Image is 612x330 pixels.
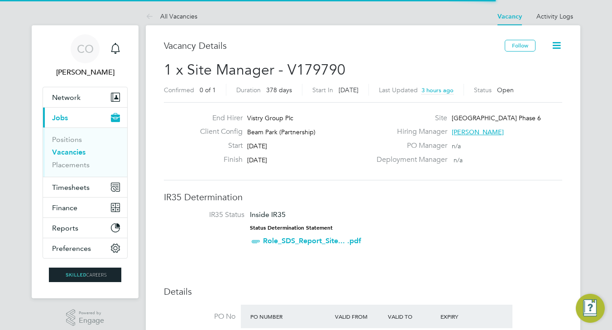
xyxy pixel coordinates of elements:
span: [PERSON_NAME] [452,128,504,136]
label: Client Config [193,127,243,137]
span: Beam Park (Partnership) [247,128,316,136]
span: Open [497,86,514,94]
button: Finance [43,198,127,217]
a: Placements [52,160,90,169]
a: All Vacancies [146,12,197,20]
span: CO [77,43,94,55]
label: Start In [312,86,333,94]
label: Duration [236,86,261,94]
label: Finish [193,155,243,165]
label: PO Manager [371,141,447,151]
span: 378 days [266,86,292,94]
a: Vacancy [497,13,522,20]
div: PO Number [248,308,333,325]
span: [DATE] [339,86,359,94]
button: Timesheets [43,177,127,197]
a: Role_SDS_Report_Site... .pdf [263,236,361,245]
button: Jobs [43,108,127,127]
span: 0 of 1 [200,86,216,94]
span: Engage [79,317,104,325]
span: Powered by [79,309,104,317]
span: Timesheets [52,183,90,192]
h3: Vacancy Details [164,40,505,52]
span: Network [52,93,81,102]
button: Network [43,87,127,107]
label: Status [474,86,492,94]
a: Go to home page [43,268,128,282]
h3: IR35 Determination [164,191,562,203]
a: Activity Logs [536,12,573,20]
img: skilledcareers-logo-retina.png [49,268,121,282]
div: Valid From [333,308,386,325]
span: [DATE] [247,156,267,164]
a: Positions [52,135,82,144]
span: Finance [52,203,77,212]
span: 1 x Site Manager - V179790 [164,61,345,79]
span: [DATE] [247,142,267,150]
a: Powered byEngage [66,309,105,326]
button: Reports [43,218,127,238]
h3: Details [164,286,562,297]
a: CO[PERSON_NAME] [43,34,128,78]
button: Follow [505,40,535,52]
label: Confirmed [164,86,194,94]
span: [GEOGRAPHIC_DATA] Phase 6 [452,114,541,122]
label: Site [371,113,447,123]
strong: Status Determination Statement [250,225,333,231]
span: Craig O'Donovan [43,67,128,78]
span: n/a [452,142,461,150]
nav: Main navigation [32,25,139,298]
span: 3 hours ago [421,86,454,94]
label: PO No [164,312,235,321]
span: Inside IR35 [250,210,286,219]
label: Deployment Manager [371,155,447,165]
button: Preferences [43,238,127,258]
span: Jobs [52,113,68,122]
label: Last Updated [379,86,418,94]
label: Start [193,141,243,151]
a: Vacancies [52,148,86,156]
div: Valid To [386,308,439,325]
div: Jobs [43,127,127,177]
div: Expiry [438,308,491,325]
span: n/a [454,156,463,164]
label: End Hirer [193,113,243,123]
span: Reports [52,224,78,232]
label: Hiring Manager [371,127,447,137]
button: Engage Resource Center [576,294,605,323]
label: IR35 Status [173,210,244,220]
span: Vistry Group Plc [247,114,293,122]
span: Preferences [52,244,91,253]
